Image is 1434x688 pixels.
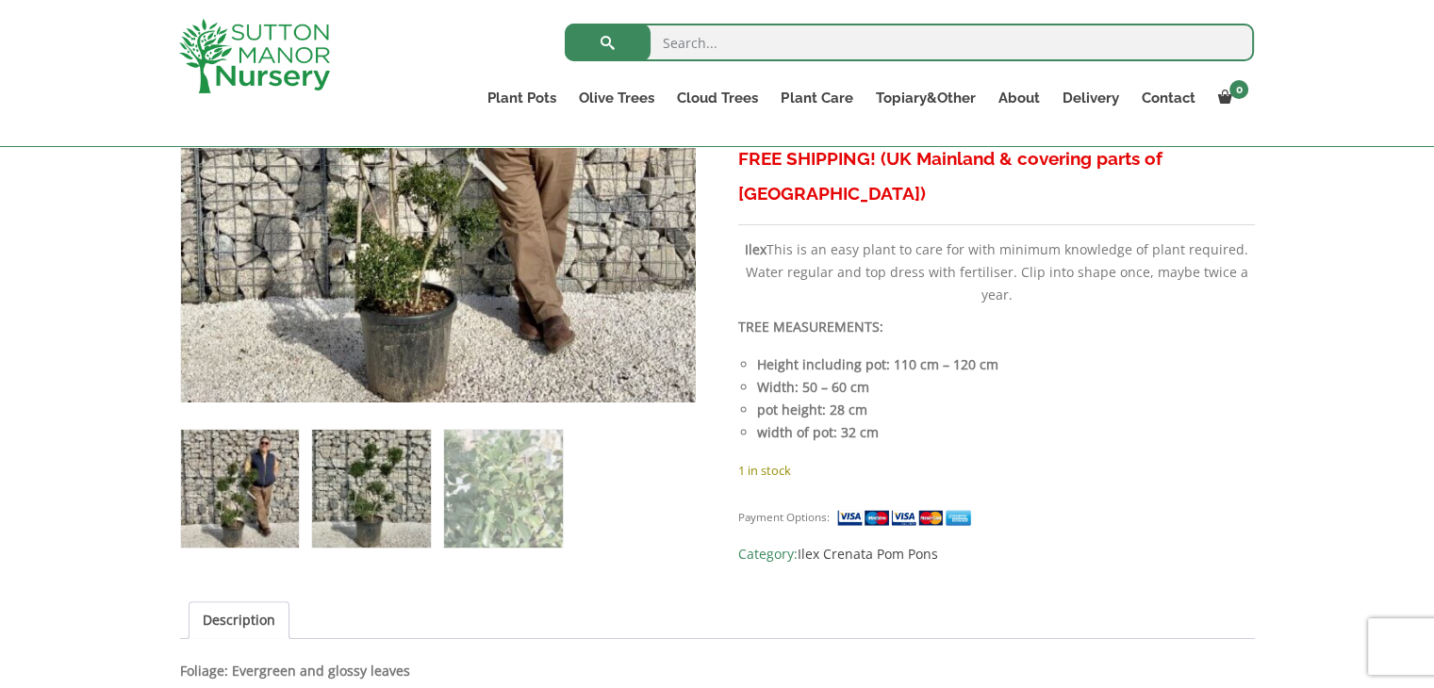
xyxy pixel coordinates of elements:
[181,430,299,548] img: Ilex Crenata Kinme Pom Pon Cloud Tree H127
[738,238,1254,306] p: This is an easy plant to care for with minimum knowledge of plant required. Water regular and top...
[738,318,883,336] strong: TREE MEASUREMENTS:
[312,430,430,548] img: Ilex Crenata Kinme Pom Pon Cloud Tree H127 - Image 2
[738,543,1254,565] span: Category:
[565,24,1254,61] input: Search...
[757,355,998,373] strong: Height including pot: 110 cm – 120 cm
[769,85,864,111] a: Plant Care
[757,401,867,418] strong: pot height: 28 cm
[444,430,562,548] img: Ilex Crenata Kinme Pom Pon Cloud Tree H127 - Image 3
[738,510,830,524] small: Payment Options:
[666,85,769,111] a: Cloud Trees
[864,85,986,111] a: Topiary&Other
[798,545,938,563] a: Ilex Crenata Pom Pons
[203,602,275,638] a: Description
[738,141,1254,211] h3: FREE SHIPPING! (UK Mainland & covering parts of [GEOGRAPHIC_DATA])
[1229,80,1248,99] span: 0
[180,662,410,680] strong: Foliage: Evergreen and glossy leaves
[1206,85,1254,111] a: 0
[179,19,330,93] img: logo
[738,459,1254,482] p: 1 in stock
[1129,85,1206,111] a: Contact
[757,423,879,441] strong: width of pot: 32 cm
[757,378,869,396] strong: Width: 50 – 60 cm
[986,85,1050,111] a: About
[476,85,568,111] a: Plant Pots
[1050,85,1129,111] a: Delivery
[568,85,666,111] a: Olive Trees
[745,240,766,258] b: Ilex
[836,508,978,528] img: payment supported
